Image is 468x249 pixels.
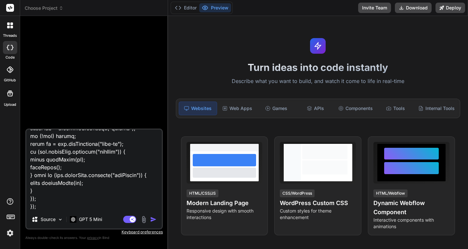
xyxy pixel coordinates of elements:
p: Source [41,216,56,223]
div: Components [336,102,375,115]
span: privacy [87,236,99,240]
h4: WordPress Custom CSS [280,199,356,208]
img: attachment [140,216,148,223]
div: HTML/Webflow [373,189,408,197]
p: Custom styles for theme enhancement [280,208,356,221]
img: GPT 5 Mini [70,216,76,222]
button: Deploy [435,3,465,13]
h4: Modern Landing Page [187,199,263,208]
div: Tools [377,102,414,115]
div: CSS/WordPress [280,189,315,197]
p: GPT 5 Mini [79,216,102,223]
p: Always double-check its answers. Your in Bind [25,235,163,241]
div: Games [257,102,295,115]
label: GitHub [4,77,16,83]
img: Pick Models [58,217,63,222]
button: Editor [172,3,199,12]
textarea: Loremip dolorsit Ametconsec Adip.el 93+ SeDDO (eiusmod tem incidi ut lab etd magnaaliqu) Enima mi... [26,130,162,210]
img: settings [5,228,16,239]
button: Preview [199,3,231,12]
label: threads [3,33,17,38]
div: Web Apps [218,102,256,115]
div: HTML/CSS/JS [187,189,218,197]
div: Websites [179,102,217,115]
h4: Dynamic Webflow Component [373,199,449,217]
p: Interactive components with animations [373,217,449,230]
p: Responsive design with smooth interactions [187,208,263,221]
div: Internal Tools [416,102,457,115]
p: Keyboard preferences [25,229,163,235]
button: Invite Team [358,3,391,13]
h1: Turn ideas into code instantly [172,62,464,73]
button: Download [395,3,432,13]
p: Describe what you want to build, and watch it come to life in real-time [172,77,464,86]
label: code [6,55,15,60]
img: icon [150,216,157,223]
div: APIs [296,102,334,115]
label: Upload [4,102,16,107]
span: Choose Project [25,5,63,11]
